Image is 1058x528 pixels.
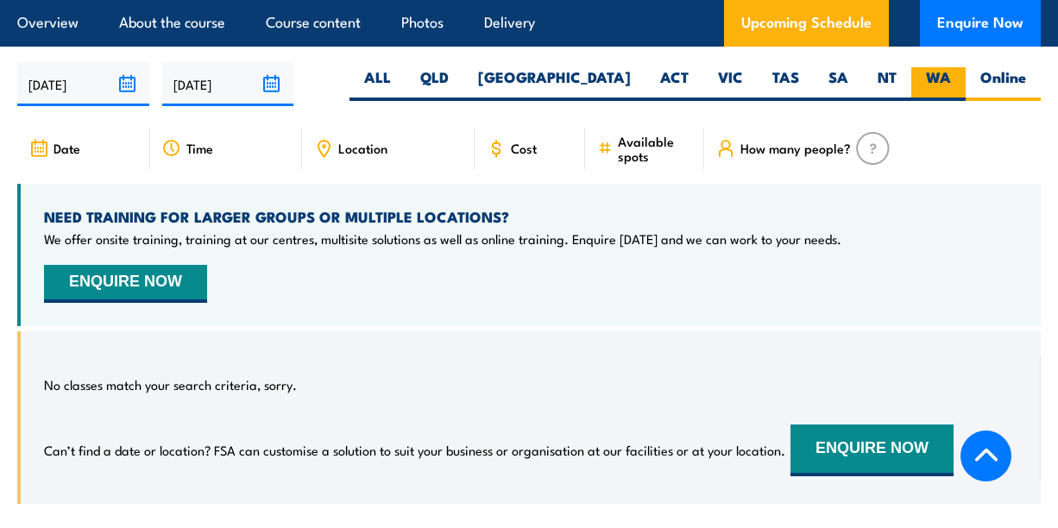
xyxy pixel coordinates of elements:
[790,424,954,476] button: ENQUIRE NOW
[646,67,703,101] label: ACT
[406,67,463,101] label: QLD
[618,134,692,163] span: Available spots
[511,141,537,155] span: Cost
[966,67,1041,101] label: Online
[186,141,213,155] span: Time
[54,141,80,155] span: Date
[44,376,297,393] p: No classes match your search criteria, sorry.
[703,67,758,101] label: VIC
[350,67,406,101] label: ALL
[162,62,294,106] input: To date
[814,67,863,101] label: SA
[44,207,841,226] h4: NEED TRAINING FOR LARGER GROUPS OR MULTIPLE LOCATIONS?
[758,67,814,101] label: TAS
[740,141,851,155] span: How many people?
[17,62,149,106] input: From date
[44,230,841,248] p: We offer onsite training, training at our centres, multisite solutions as well as online training...
[44,265,207,303] button: ENQUIRE NOW
[911,67,966,101] label: WA
[463,67,646,101] label: [GEOGRAPHIC_DATA]
[44,442,785,459] p: Can’t find a date or location? FSA can customise a solution to suit your business or organisation...
[338,141,387,155] span: Location
[863,67,911,101] label: NT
